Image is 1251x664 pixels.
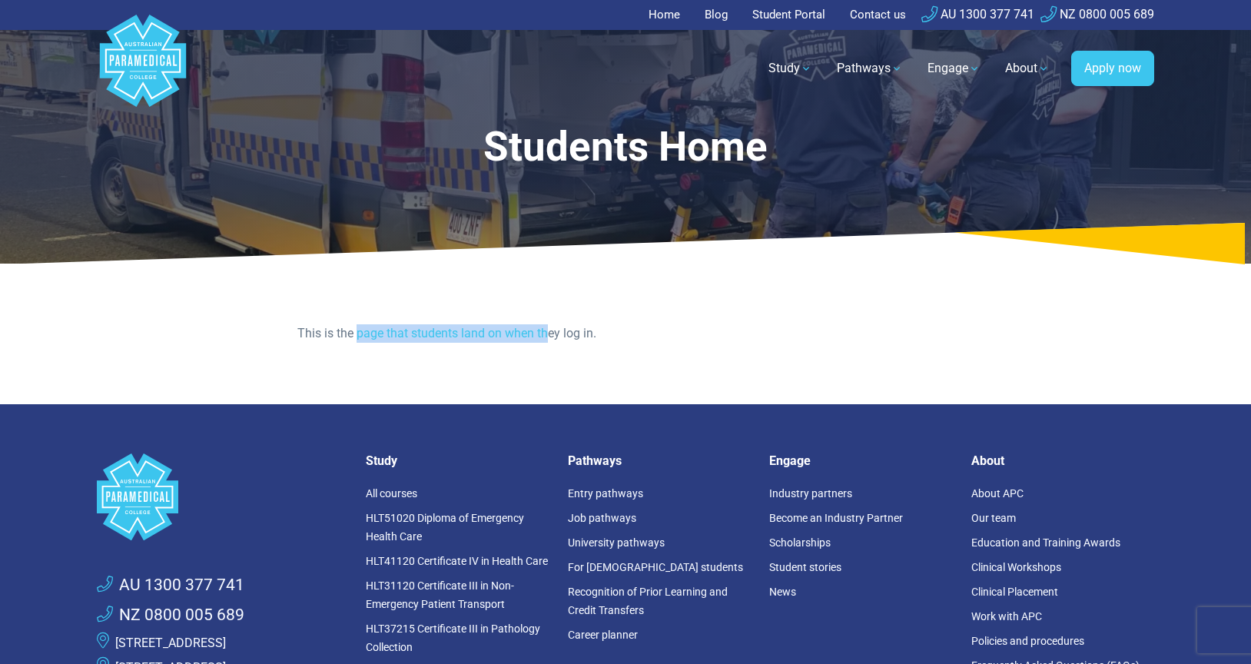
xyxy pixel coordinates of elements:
h5: About [971,453,1155,468]
p: This is the page that students land on when they log in. [297,324,953,343]
h5: Study [366,453,549,468]
a: Scholarships [769,536,831,549]
h5: Engage [769,453,953,468]
a: About APC [971,487,1024,500]
h5: Pathways [568,453,752,468]
a: Pathways [828,47,912,90]
a: Recognition of Prior Learning and Credit Transfers [568,586,728,616]
a: Become an Industry Partner [769,512,903,524]
a: Engage [918,47,990,90]
a: Work with APC [971,610,1042,622]
a: AU 1300 377 741 [921,7,1034,22]
a: Australian Paramedical College [97,30,189,108]
a: University pathways [568,536,665,549]
a: For [DEMOGRAPHIC_DATA] students [568,561,743,573]
a: Policies and procedures [971,635,1084,647]
a: [STREET_ADDRESS] [115,636,226,650]
a: NZ 0800 005 689 [97,603,244,628]
h1: Students Home [229,123,1022,171]
a: News [769,586,796,598]
a: Job pathways [568,512,636,524]
a: Study [759,47,821,90]
a: All courses [366,487,417,500]
a: HLT37215 Certificate III in Pathology Collection [366,622,540,653]
a: Clinical Placement [971,586,1058,598]
a: HLT31120 Certificate III in Non-Emergency Patient Transport [366,579,514,610]
a: Apply now [1071,51,1154,86]
a: Our team [971,512,1016,524]
a: Space [97,453,347,540]
a: Student stories [769,561,841,573]
a: Clinical Workshops [971,561,1061,573]
a: AU 1300 377 741 [97,573,244,598]
a: Industry partners [769,487,852,500]
a: NZ 0800 005 689 [1040,7,1154,22]
a: HLT41120 Certificate IV in Health Care [366,555,548,567]
a: Entry pathways [568,487,643,500]
a: HLT51020 Diploma of Emergency Health Care [366,512,524,543]
a: About [996,47,1059,90]
a: Career planner [568,629,638,641]
a: Education and Training Awards [971,536,1120,549]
